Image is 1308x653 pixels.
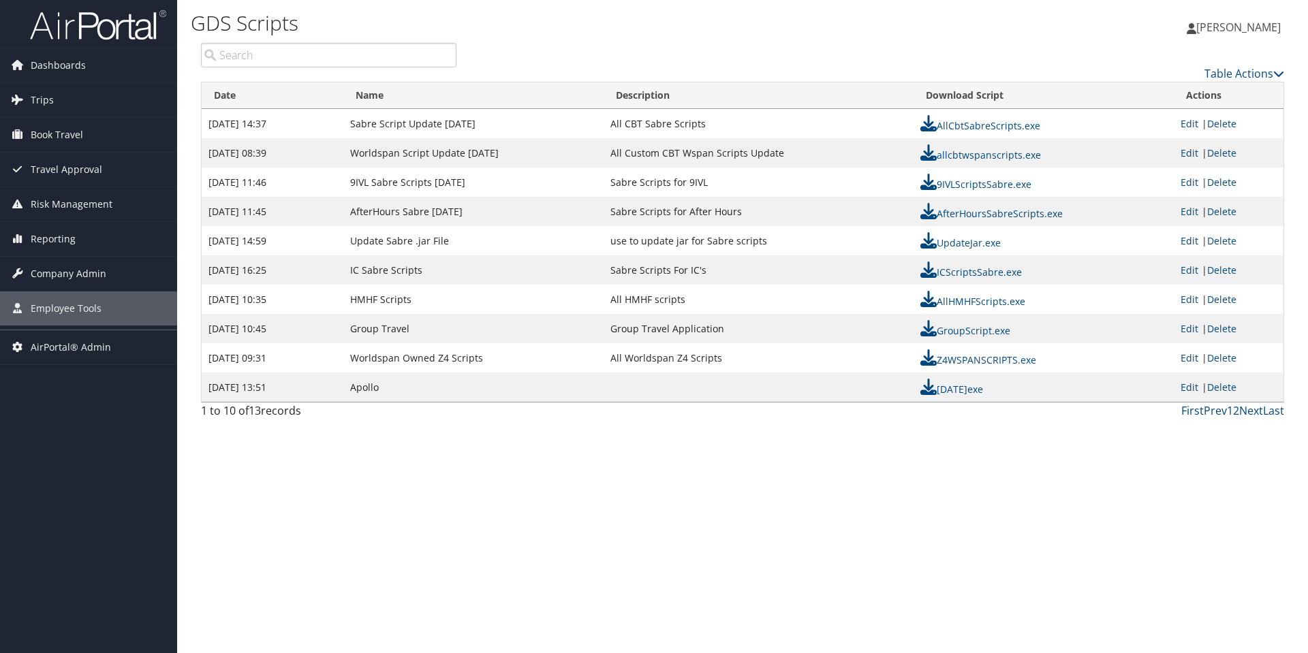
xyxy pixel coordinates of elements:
[1174,343,1283,372] td: |
[1181,322,1198,335] a: Edit
[920,295,1025,308] a: AllHMHFScripts.exe
[31,83,54,117] span: Trips
[1174,138,1283,168] td: |
[1181,205,1198,218] a: Edit
[1204,66,1284,81] a: Table Actions
[343,168,604,197] td: 9IVL Sabre Scripts [DATE]
[920,148,1041,161] a: allcbtwspanscripts.exe
[920,119,1040,132] a: AllCbtSabreScripts.exe
[1207,234,1236,247] a: Delete
[1181,264,1198,276] a: Edit
[202,109,343,138] td: [DATE] 14:37
[604,343,913,372] td: All Worldspan Z4 Scripts
[1207,322,1236,335] a: Delete
[920,324,1010,337] a: GroupScript.exe
[1174,255,1283,285] td: |
[202,314,343,343] td: [DATE] 10:45
[202,82,343,109] th: Date: activate to sort column ascending
[201,43,456,67] input: Search
[1207,117,1236,130] a: Delete
[1181,351,1198,364] a: Edit
[249,403,261,418] span: 13
[604,226,913,255] td: use to update jar for Sabre scripts
[1233,403,1239,418] a: 2
[1174,197,1283,226] td: |
[1181,176,1198,189] a: Edit
[343,314,604,343] td: Group Travel
[920,383,983,396] a: [DATE]exe
[343,285,604,314] td: HMHF Scripts
[920,178,1031,191] a: 9IVLScriptsSabre.exe
[202,343,343,372] td: [DATE] 09:31
[31,222,76,256] span: Reporting
[343,255,604,285] td: IC Sabre Scripts
[202,372,343,402] td: [DATE] 13:51
[1181,146,1198,159] a: Edit
[191,9,926,37] h1: GDS Scripts
[343,197,604,226] td: AfterHours Sabre [DATE]
[604,255,913,285] td: Sabre Scripts For IC's
[604,82,913,109] th: Description: activate to sort column ascending
[920,207,1063,220] a: AfterHoursSabreScripts.exe
[31,118,83,152] span: Book Travel
[1207,351,1236,364] a: Delete
[1174,285,1283,314] td: |
[604,168,913,197] td: Sabre Scripts for 9IVL
[1174,109,1283,138] td: |
[202,226,343,255] td: [DATE] 14:59
[31,257,106,291] span: Company Admin
[920,353,1036,366] a: Z4WSPANSCRIPTS.exe
[31,153,102,187] span: Travel Approval
[202,285,343,314] td: [DATE] 10:35
[1181,117,1198,130] a: Edit
[31,48,86,82] span: Dashboards
[202,138,343,168] td: [DATE] 08:39
[1207,205,1236,218] a: Delete
[343,82,604,109] th: Name: activate to sort column ascending
[31,330,111,364] span: AirPortal® Admin
[1174,168,1283,197] td: |
[1207,381,1236,394] a: Delete
[920,236,1001,249] a: UpdateJar.exe
[31,187,112,221] span: Risk Management
[1227,403,1233,418] a: 1
[1204,403,1227,418] a: Prev
[604,285,913,314] td: All HMHF scripts
[1174,82,1283,109] th: Actions
[1263,403,1284,418] a: Last
[1174,372,1283,402] td: |
[1187,7,1294,48] a: [PERSON_NAME]
[343,343,604,372] td: Worldspan Owned Z4 Scripts
[202,197,343,226] td: [DATE] 11:45
[202,255,343,285] td: [DATE] 16:25
[604,109,913,138] td: All CBT Sabre Scripts
[1207,176,1236,189] a: Delete
[1181,403,1204,418] a: First
[920,266,1022,278] a: ICScriptsSabre.exe
[202,168,343,197] td: [DATE] 11:46
[31,291,102,325] span: Employee Tools
[343,109,604,138] td: Sabre Script Update [DATE]
[343,372,604,402] td: Apollo
[1181,234,1198,247] a: Edit
[604,197,913,226] td: Sabre Scripts for After Hours
[343,138,604,168] td: Worldspan Script Update [DATE]
[1174,226,1283,255] td: |
[30,9,166,41] img: airportal-logo.png
[1207,293,1236,306] a: Delete
[343,226,604,255] td: Update Sabre .jar File
[604,138,913,168] td: All Custom CBT Wspan Scripts Update
[1196,20,1281,35] span: [PERSON_NAME]
[604,314,913,343] td: Group Travel Application
[1181,293,1198,306] a: Edit
[201,402,456,426] div: 1 to 10 of records
[1239,403,1263,418] a: Next
[914,82,1174,109] th: Download Script: activate to sort column ascending
[1207,146,1236,159] a: Delete
[1181,381,1198,394] a: Edit
[1174,314,1283,343] td: |
[1207,264,1236,276] a: Delete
